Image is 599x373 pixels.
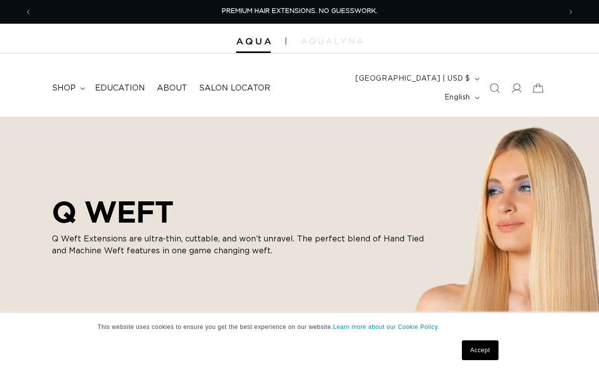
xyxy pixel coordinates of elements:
[560,2,582,21] button: Next announcement
[462,340,499,360] a: Accept
[98,323,501,331] p: This website uses cookies to ensure you get the best experience on our website.
[157,83,187,93] span: About
[236,38,271,45] img: Aqua Hair Extensions
[52,194,428,229] h2: Q WEFT
[89,77,151,99] a: Education
[46,77,89,99] summary: shop
[52,233,428,257] p: Q Weft Extensions are ultra-thin, cuttable, and won’t unravel. The perfect blend of Hand Tied and...
[301,38,363,44] img: aqualyna.com
[193,77,276,99] a: Salon Locator
[439,88,484,107] button: English
[151,77,193,99] a: About
[52,83,76,93] span: shop
[199,83,270,93] span: Salon Locator
[17,2,39,21] button: Previous announcement
[95,83,145,93] span: Education
[445,93,470,103] span: English
[349,69,484,88] button: [GEOGRAPHIC_DATA] | USD $
[333,324,440,330] a: Learn more about our Cookie Policy.
[484,77,505,99] summary: Search
[222,8,377,14] span: PREMIUM HAIR EXTENSIONS. NO GUESSWORK.
[355,74,470,84] span: [GEOGRAPHIC_DATA] | USD $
